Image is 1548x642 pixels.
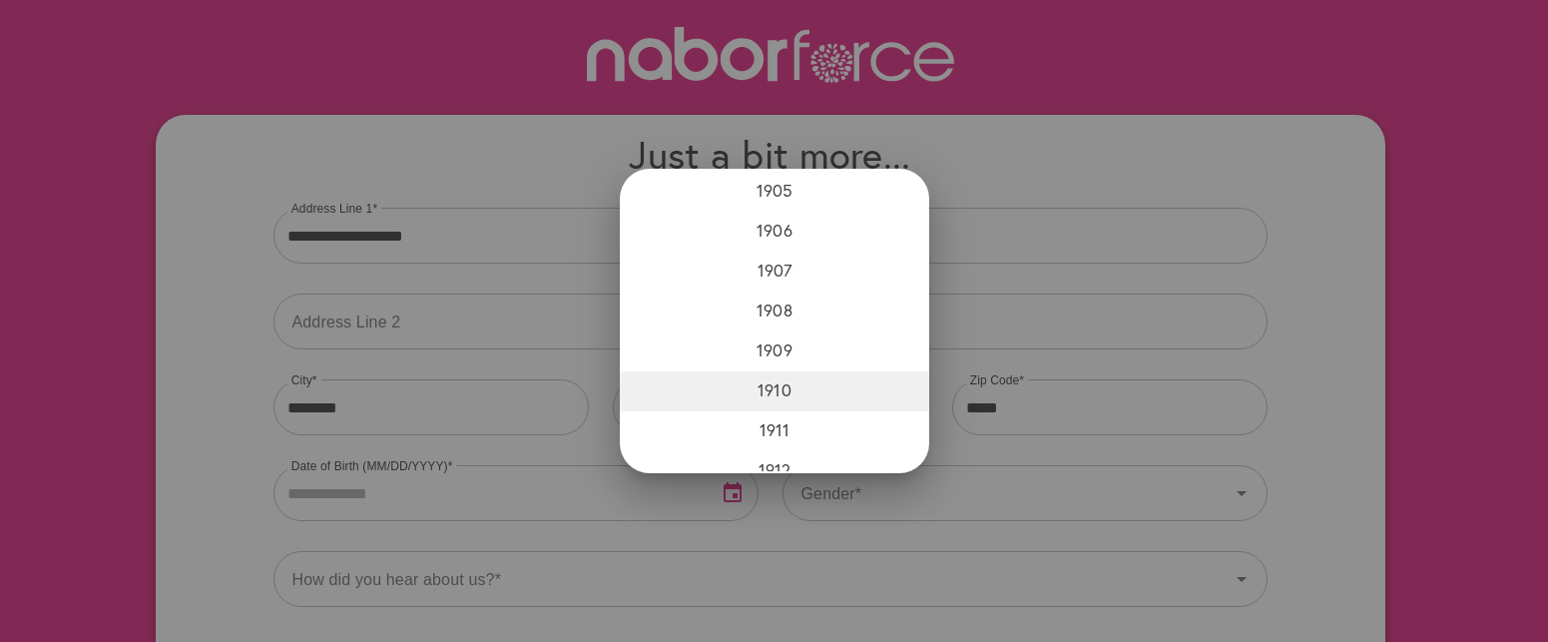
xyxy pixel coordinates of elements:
h6: 1909 [757,336,792,365]
h6: 1905 [756,177,792,206]
h6: 1911 [759,416,789,445]
h6: 1907 [757,257,791,286]
h6: 1910 [758,376,791,405]
h6: 1908 [757,297,792,325]
h6: 1906 [757,217,792,246]
h6: 1912 [758,456,790,485]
